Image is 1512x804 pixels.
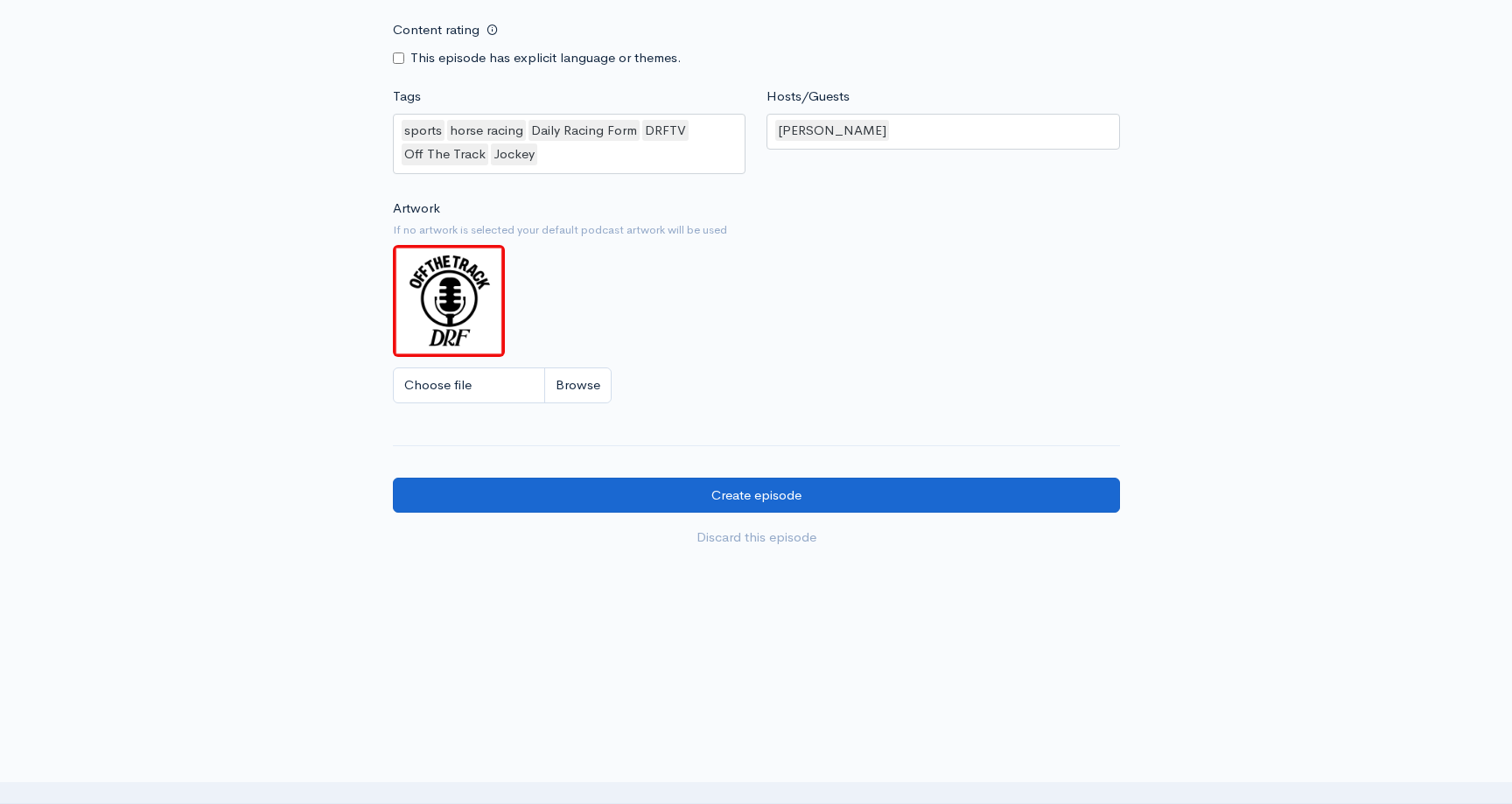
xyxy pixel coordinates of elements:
div: Off The Track [402,143,488,165]
a: Discard this episode [393,520,1120,556]
label: This episode has explicit language or themes. [410,48,682,68]
small: If no artwork is selected your default podcast artwork will be used [393,221,1120,239]
label: Tags [393,87,421,107]
div: sports [402,120,444,142]
input: Create episode [393,478,1120,514]
div: horse racing [447,120,526,142]
label: Content rating [393,12,479,48]
div: Jockey [491,143,537,165]
label: Artwork [393,199,440,219]
div: [PERSON_NAME] [775,120,889,142]
div: DRFTV [642,120,689,142]
label: Hosts/Guests [766,87,850,107]
div: Daily Racing Form [528,120,640,142]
